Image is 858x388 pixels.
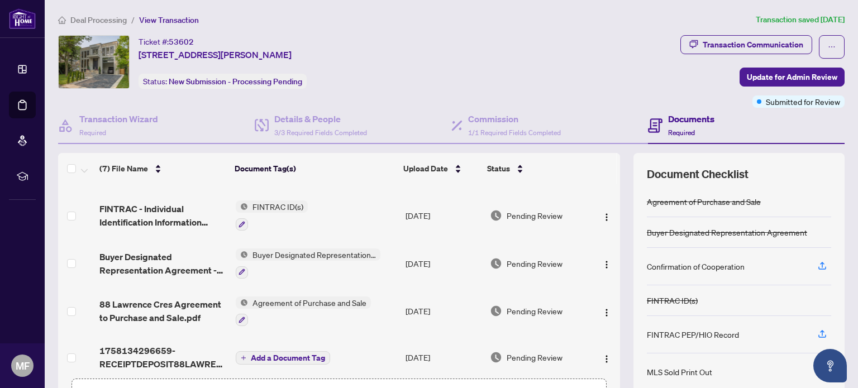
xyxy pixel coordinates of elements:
img: Logo [602,355,611,363]
span: 1758134296659-RECEIPTDEPOSIT88LAWRENCECRES.pdf [99,344,226,371]
div: MLS Sold Print Out [647,366,712,378]
div: FINTRAC ID(s) [647,294,698,306]
span: Status [487,162,510,175]
span: 1/1 Required Fields Completed [468,128,561,137]
img: Status Icon [236,200,248,213]
span: Agreement of Purchase and Sale [248,296,371,309]
button: Status IconAgreement of Purchase and Sale [236,296,371,327]
div: Transaction Communication [703,36,803,54]
span: plus [241,355,246,361]
img: Status Icon [236,248,248,261]
button: Logo [598,302,616,320]
span: 88 Lawrence Cres Agreement to Purchase and Sale.pdf [99,298,226,324]
img: Status Icon [236,296,248,309]
span: Buyer Designated Representation Agreement [248,248,380,261]
button: Add a Document Tag [236,350,330,365]
img: Logo [602,308,611,317]
img: Logo [602,213,611,222]
img: Document Status [490,209,502,222]
span: [STREET_ADDRESS][PERSON_NAME] [139,48,292,61]
h4: Transaction Wizard [79,112,158,126]
th: (7) File Name [95,153,230,184]
h4: Commission [468,112,561,126]
th: Upload Date [399,153,482,184]
span: Pending Review [507,209,563,222]
td: [DATE] [401,239,485,288]
img: Document Status [490,305,502,317]
span: Required [668,128,695,137]
td: [DATE] [401,288,485,336]
span: FINTRAC ID(s) [248,200,308,213]
span: MF [16,358,30,373]
span: Pending Review [507,257,563,270]
img: IMG-C12209668_1.jpg [59,36,129,88]
button: Transaction Communication [680,35,812,54]
th: Document Tag(s) [230,153,399,184]
span: New Submission - Processing Pending [169,76,302,87]
span: Buyer Designated Representation Agreement - Authority for Purchase or Lease.pdf [99,250,226,277]
div: Ticket #: [139,35,194,48]
div: FINTRAC PEP/HIO Record [647,328,739,341]
button: Add a Document Tag [236,351,330,365]
div: Agreement of Purchase and Sale [647,195,761,208]
span: Upload Date [403,162,448,175]
th: Status [483,153,587,184]
h4: Details & People [274,112,367,126]
button: Logo [598,255,616,272]
button: Logo [598,207,616,224]
li: / [131,13,135,26]
span: Submitted for Review [766,95,840,108]
img: Document Status [490,351,502,363]
div: Buyer Designated Representation Agreement [647,226,807,238]
span: (7) File Name [99,162,148,175]
div: Confirmation of Cooperation [647,260,745,272]
td: [DATE] [401,191,485,239]
span: View Transaction [139,15,199,25]
span: Pending Review [507,305,563,317]
span: ellipsis [828,43,836,51]
img: Logo [602,260,611,269]
button: Open asap [813,349,847,382]
span: Document Checklist [647,166,749,182]
span: FINTRAC - Individual Identification Information Record_Chris.pdf [99,202,226,229]
h4: Documents [668,112,714,126]
td: [DATE] [401,335,485,380]
div: Status: [139,74,307,89]
span: 3/3 Required Fields Completed [274,128,367,137]
span: Update for Admin Review [747,68,837,86]
img: logo [9,8,36,29]
span: home [58,16,66,24]
button: Status IconBuyer Designated Representation Agreement [236,248,380,279]
span: Add a Document Tag [251,354,325,362]
span: Required [79,128,106,137]
span: 53602 [169,37,194,47]
button: Logo [598,348,616,366]
span: Deal Processing [70,15,127,25]
img: Document Status [490,257,502,270]
button: Status IconFINTRAC ID(s) [236,200,308,231]
button: Update for Admin Review [740,68,845,87]
span: Pending Review [507,351,563,363]
article: Transaction saved [DATE] [756,13,845,26]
